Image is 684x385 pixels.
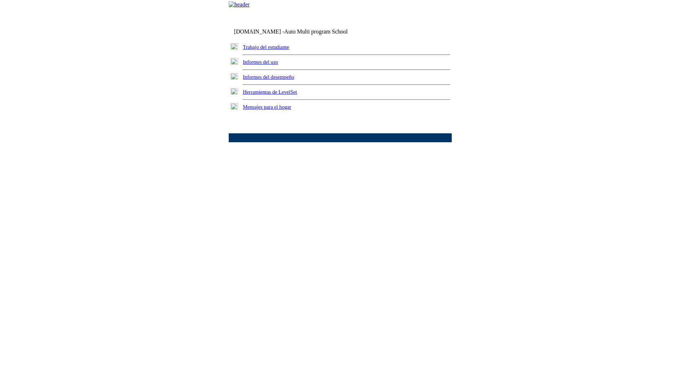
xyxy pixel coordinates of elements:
nobr: Auto Multi program School [284,29,348,35]
a: Informes del desempeño [243,74,294,80]
img: plus.gif [230,103,238,109]
img: header [229,1,250,8]
td: [DOMAIN_NAME] - [234,29,365,35]
a: Informes del uso [243,59,278,65]
img: plus.gif [230,73,238,79]
img: plus.gif [230,43,238,50]
img: plus.gif [230,58,238,65]
img: plus.gif [230,88,238,94]
a: Trabajo del estudiante [243,44,289,50]
a: Mensajes para el hogar [243,104,291,110]
a: Herramientas de LevelSet [243,89,297,95]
